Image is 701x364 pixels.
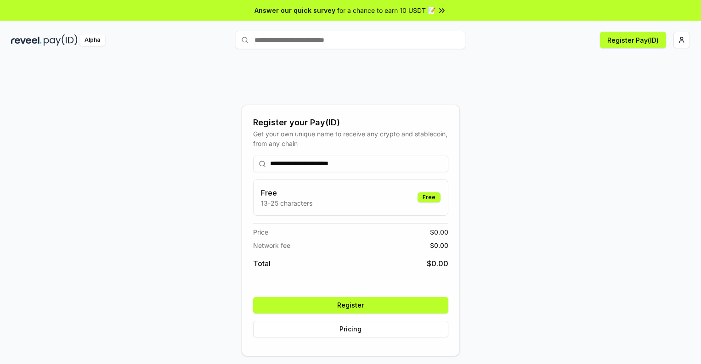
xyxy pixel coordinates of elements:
[11,34,42,46] img: reveel_dark
[253,297,448,314] button: Register
[427,258,448,269] span: $ 0.00
[44,34,78,46] img: pay_id
[254,6,335,15] span: Answer our quick survey
[253,129,448,148] div: Get your own unique name to receive any crypto and stablecoin, from any chain
[337,6,435,15] span: for a chance to earn 10 USDT 📝
[253,258,271,269] span: Total
[253,227,268,237] span: Price
[253,241,290,250] span: Network fee
[430,227,448,237] span: $ 0.00
[261,187,312,198] h3: Free
[253,321,448,337] button: Pricing
[430,241,448,250] span: $ 0.00
[261,198,312,208] p: 13-25 characters
[418,192,441,202] div: Free
[253,116,448,129] div: Register your Pay(ID)
[79,34,105,46] div: Alpha
[600,32,666,48] button: Register Pay(ID)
